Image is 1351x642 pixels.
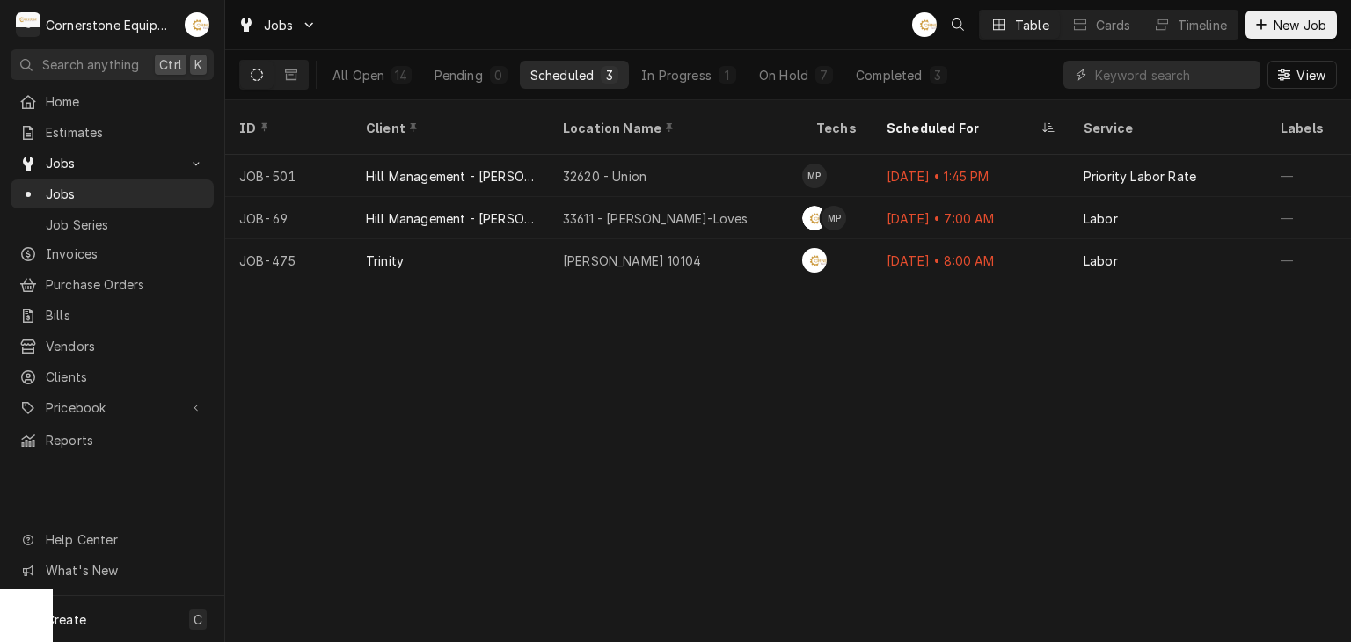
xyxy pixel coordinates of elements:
span: Search anything [42,55,139,74]
div: Completed [856,66,922,84]
div: MP [822,206,846,230]
span: Home [46,92,205,111]
div: 1 [722,66,733,84]
span: Jobs [264,16,294,34]
span: New Job [1270,16,1330,34]
span: Jobs [46,185,205,203]
div: JOB-69 [225,197,352,239]
div: Client [366,119,531,137]
a: Go to What's New [11,556,214,585]
a: Reports [11,426,214,455]
span: Bills [46,306,205,325]
div: 7 [819,66,829,84]
span: Job Series [46,215,205,234]
div: On Hold [759,66,808,84]
div: Cornerstone Equipment Repair, LLC's Avatar [16,12,40,37]
div: 14 [395,66,407,84]
div: AB [802,248,827,273]
a: Go to Help Center [11,525,214,554]
a: Vendors [11,332,214,361]
div: Scheduled For [887,119,1038,137]
div: Cornerstone Equipment Repair, LLC [46,16,175,34]
div: Scheduled [530,66,594,84]
div: JOB-501 [225,155,352,197]
span: Ctrl [159,55,182,74]
span: Help Center [46,530,203,549]
a: Home [11,87,214,116]
a: Jobs [11,179,214,208]
span: Clients [46,368,205,386]
div: Service [1084,119,1249,137]
span: Invoices [46,244,205,263]
div: Cards [1096,16,1131,34]
div: Trinity [366,252,404,270]
span: K [194,55,202,74]
div: AB [185,12,209,37]
div: Matthew Pennington's Avatar [802,164,827,188]
div: In Progress [641,66,712,84]
span: Purchase Orders [46,275,205,294]
div: Priority Labor Rate [1084,167,1196,186]
input: Keyword search [1095,61,1252,89]
a: Job Series [11,210,214,239]
a: Go to Jobs [11,149,214,178]
div: Timeline [1178,16,1227,34]
div: [DATE] • 1:45 PM [873,155,1070,197]
div: C [16,12,40,37]
a: Go to Pricebook [11,393,214,422]
div: 3 [933,66,944,84]
a: Invoices [11,239,214,268]
button: View [1267,61,1337,89]
div: Table [1015,16,1049,34]
div: Andrew Buigues's Avatar [185,12,209,37]
div: Labor [1084,209,1118,228]
div: Andrew Buigues's Avatar [802,206,827,230]
div: AB [912,12,937,37]
div: 32620 - Union [563,167,646,186]
span: Create [46,612,86,627]
span: Reports [46,431,205,449]
div: Location Name [563,119,785,137]
div: 33611 - [PERSON_NAME]-Loves [563,209,748,228]
div: Techs [816,119,858,137]
div: [DATE] • 7:00 AM [873,197,1070,239]
a: Estimates [11,118,214,147]
div: Hill Management - [PERSON_NAME] [366,167,535,186]
div: Andrew Buigues's Avatar [802,248,827,273]
span: What's New [46,561,203,580]
span: Estimates [46,123,205,142]
div: AB [802,206,827,230]
span: Jobs [46,154,179,172]
div: ID [239,119,334,137]
span: Pricebook [46,398,179,417]
span: View [1293,66,1329,84]
div: [DATE] • 8:00 AM [873,239,1070,281]
div: All Open [332,66,384,84]
div: Andrew Buigues's Avatar [912,12,937,37]
a: Go to Jobs [230,11,324,40]
span: Vendors [46,337,205,355]
div: 0 [493,66,504,84]
div: [PERSON_NAME] 10104 [563,252,701,270]
a: Purchase Orders [11,270,214,299]
div: MP [802,164,827,188]
div: 3 [604,66,615,84]
div: Pending [435,66,483,84]
a: Clients [11,362,214,391]
button: Search anythingCtrlK [11,49,214,80]
button: Open search [944,11,972,39]
div: Matthew Pennington's Avatar [822,206,846,230]
button: New Job [1245,11,1337,39]
span: C [194,610,202,629]
a: Bills [11,301,214,330]
div: Labor [1084,252,1118,270]
div: JOB-475 [225,239,352,281]
div: Hill Management - [PERSON_NAME] [366,209,535,228]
